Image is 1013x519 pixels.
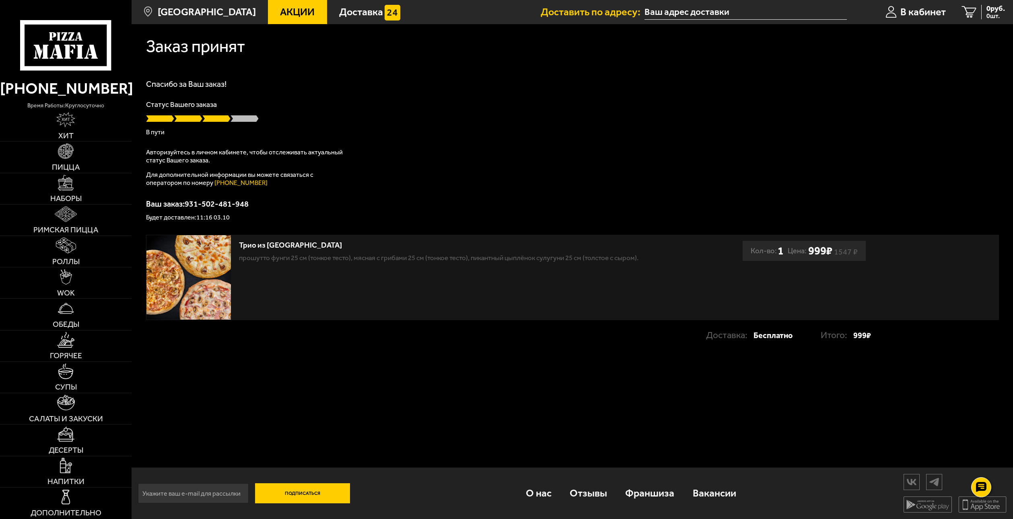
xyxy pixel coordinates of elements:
[616,476,684,511] a: Франшиза
[146,80,999,88] h1: Спасибо за Ваш заказ!
[31,509,101,517] span: Дополнительно
[560,476,616,511] a: Отзывы
[821,325,853,345] p: Итого:
[280,7,315,17] span: Акции
[751,241,784,261] div: Кол-во:
[754,325,793,345] strong: Бесплатно
[146,200,999,208] p: Ваш заказ: 931-502-481-948
[146,129,999,135] p: В пути
[684,476,745,511] a: Вакансии
[49,446,83,454] span: Десерты
[146,148,347,164] p: Авторизуйтесь в личном кабинете, чтобы отслеживать актуальный статус Вашего заказа.
[808,244,832,257] b: 999 ₽
[644,5,847,20] input: Ваш адрес доставки
[239,252,638,263] p: Прошутто Фунги 25 см (тонкое тесто), Мясная с грибами 25 см (тонкое тесто), Пикантный цыплёнок су...
[778,241,784,261] b: 1
[146,214,999,221] p: Будет доставлен: 11:16 03.10
[52,163,80,171] span: Пицца
[55,383,77,391] span: Супы
[904,475,919,489] img: vk
[138,483,249,503] input: Укажите ваш e-mail для рассылки
[986,13,1005,19] span: 0 шт.
[834,249,858,255] s: 1547 ₽
[50,195,82,202] span: Наборы
[53,320,79,328] span: Обеды
[541,7,644,17] span: Доставить по адресу:
[239,241,638,250] div: Трио из [GEOGRAPHIC_DATA]
[853,325,871,345] strong: 999 ₽
[58,132,74,139] span: Хит
[788,241,807,261] span: Цена:
[214,179,268,187] a: [PHONE_NUMBER]
[255,483,350,503] button: Подписаться
[29,415,103,423] span: Салаты и закуски
[385,5,400,21] img: 15daf4d41897b9f0e9f617042186c801.svg
[47,478,84,485] span: Напитки
[146,171,347,187] p: Для дополнительной информации вы можете связаться с оператором по номеру
[517,476,560,511] a: О нас
[339,7,383,17] span: Доставка
[158,7,256,17] span: [GEOGRAPHIC_DATA]
[33,226,98,234] span: Римская пицца
[50,352,82,359] span: Горячее
[146,101,999,108] p: Статус Вашего заказа
[146,38,245,55] h1: Заказ принят
[900,7,946,17] span: В кабинет
[57,289,75,297] span: WOK
[52,258,80,265] span: Роллы
[644,5,847,20] span: Дом, Санкт-Петербург, проспект Ветеранов, 169к2,
[986,5,1005,12] span: 0 руб.
[927,475,942,489] img: tg
[706,325,754,345] p: Доставка:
